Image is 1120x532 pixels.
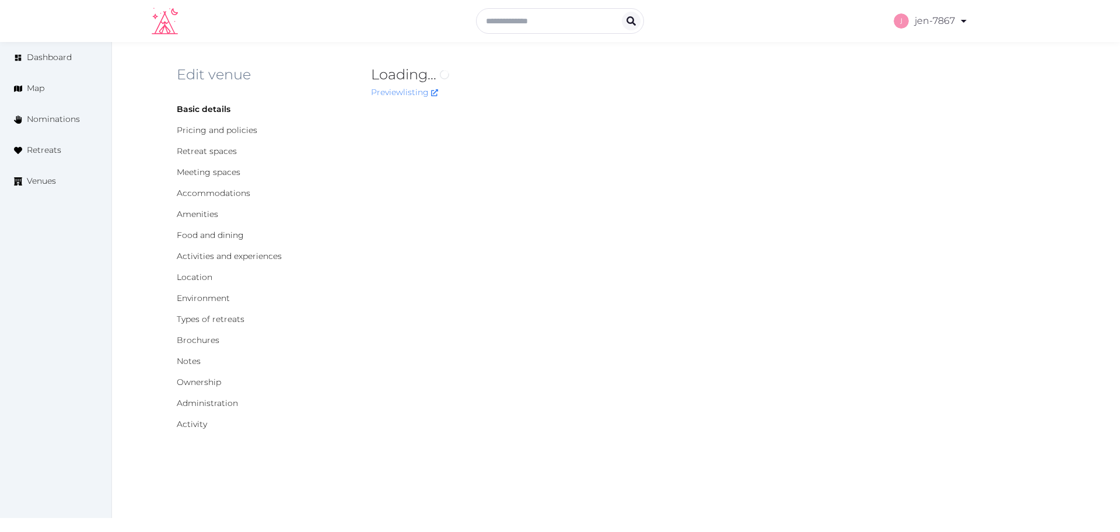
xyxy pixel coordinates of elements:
a: Meeting spaces [177,167,240,177]
span: Venues [27,175,56,187]
a: Administration [177,398,238,408]
h2: Edit venue [177,65,352,84]
a: Pricing and policies [177,125,257,135]
a: Amenities [177,209,218,219]
a: Preview listing [371,87,438,97]
span: Nominations [27,113,80,125]
a: Food and dining [177,230,244,240]
a: Notes [177,356,201,366]
a: Brochures [177,335,219,345]
a: Accommodations [177,188,250,198]
a: Retreat spaces [177,146,237,156]
a: Basic details [177,104,230,114]
span: Dashboard [27,51,72,64]
a: Location [177,272,212,282]
a: Types of retreats [177,314,244,324]
a: jen-7867 [894,5,968,37]
span: Retreats [27,144,61,156]
a: Environment [177,293,230,303]
span: Map [27,82,44,94]
a: Activities and experiences [177,251,282,261]
h2: Loading... [371,65,880,84]
a: Activity [177,419,207,429]
a: Ownership [177,377,221,387]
